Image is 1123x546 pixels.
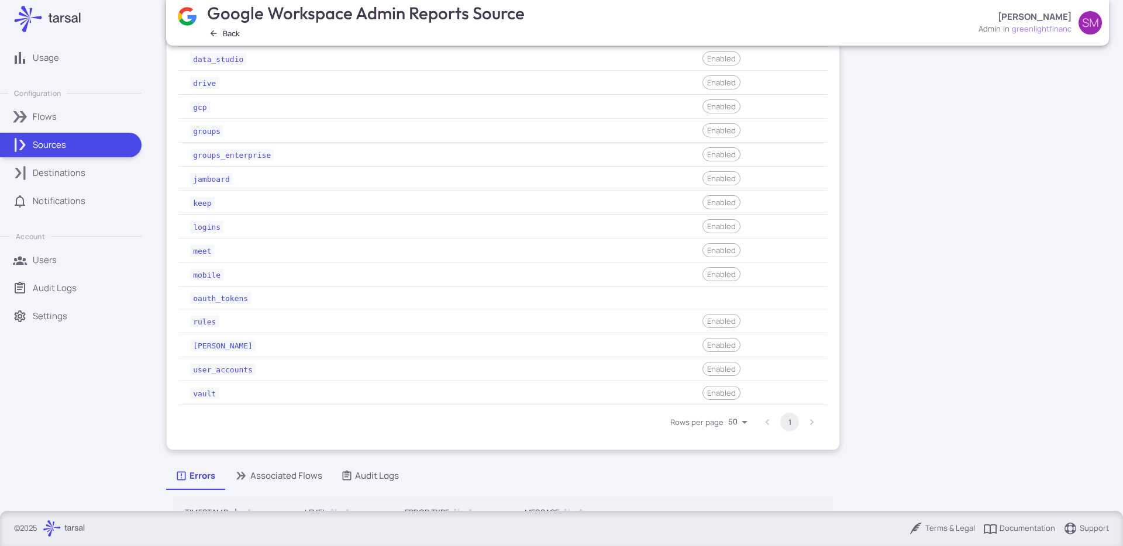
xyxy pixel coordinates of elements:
[190,53,246,64] a: data_studio
[190,221,223,233] code: logins
[703,53,740,64] span: Enabled
[190,101,210,113] code: gcp
[33,310,67,323] p: Settings
[405,505,449,519] div: Error Type
[190,244,215,255] a: meet
[234,469,322,482] div: Associated Flows
[190,387,219,398] a: vault
[190,316,219,327] code: rules
[33,110,57,123] p: Flows
[33,51,59,64] p: Usage
[1012,23,1072,35] span: greenlightfinanc
[979,23,1001,35] div: admin
[207,3,527,23] h3: Google Workspace Admin Reports Source
[1082,17,1099,29] span: SM
[461,504,480,523] button: Column Actions
[190,363,256,374] a: user_accounts
[305,505,326,519] div: Level
[983,521,1055,535] a: Documentation
[703,220,740,232] span: Enabled
[703,101,740,112] span: Enabled
[190,173,233,185] code: jamboard
[780,413,799,431] button: page 1
[16,231,44,241] p: Account
[190,149,274,161] code: groups_enterprise
[228,507,242,517] span: Sorted by Timestamp descending
[190,292,251,303] a: oauth_tokens
[166,462,840,490] div: Tabs List
[338,504,357,523] button: Column Actions
[190,125,223,136] a: groups
[33,282,77,295] p: Audit Logs
[190,245,215,257] code: meet
[756,413,823,431] nav: pagination navigation
[175,469,215,482] div: Errors
[703,339,740,351] span: Enabled
[703,125,740,136] span: Enabled
[190,77,219,88] a: drive
[190,125,223,137] code: groups
[190,148,274,160] a: groups_enterprise
[703,196,740,208] span: Enabled
[1063,521,1109,535] a: Support
[190,53,246,65] code: data_studio
[525,505,559,519] div: Message
[560,507,574,517] span: Sort by Message ascending
[190,77,219,89] code: drive
[33,139,66,151] p: Sources
[33,167,85,179] p: Destinations
[670,417,724,428] label: Rows per page
[571,504,590,523] button: Column Actions
[190,340,256,351] code: [PERSON_NAME]
[190,268,223,279] a: mobile
[703,387,740,399] span: Enabled
[240,504,259,523] button: Column Actions
[326,507,340,517] span: Sort by Level ascending
[33,254,57,267] p: Users
[703,148,740,160] span: Enabled
[972,6,1109,40] button: [PERSON_NAME]adminingreenlightfinancSM
[190,220,223,231] a: logins
[703,268,740,280] span: Enabled
[1003,23,1010,35] span: in
[341,469,399,482] div: Audit Logs
[190,364,256,375] code: user_accounts
[703,77,740,88] span: Enabled
[190,388,219,399] code: vault
[14,523,37,534] p: © 2025
[728,412,752,431] div: Rows per page
[14,88,61,98] p: Configuration
[190,197,215,209] code: keep
[909,521,975,535] a: Terms & Legal
[190,101,210,112] a: gcp
[449,507,463,517] span: Sort by Error Type ascending
[185,505,228,519] div: Timestamp
[176,5,198,27] img: Google Workspace Admin Reports
[190,292,251,304] code: oauth_tokens
[703,172,740,184] span: Enabled
[33,195,85,208] p: Notifications
[703,244,740,256] span: Enabled
[190,339,256,350] a: [PERSON_NAME]
[703,363,740,375] span: Enabled
[190,172,233,184] a: jamboard
[190,315,219,326] a: rules
[998,11,1072,23] p: [PERSON_NAME]
[190,196,215,208] a: keep
[205,26,245,41] button: Back
[190,269,223,281] code: mobile
[703,315,740,327] span: Enabled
